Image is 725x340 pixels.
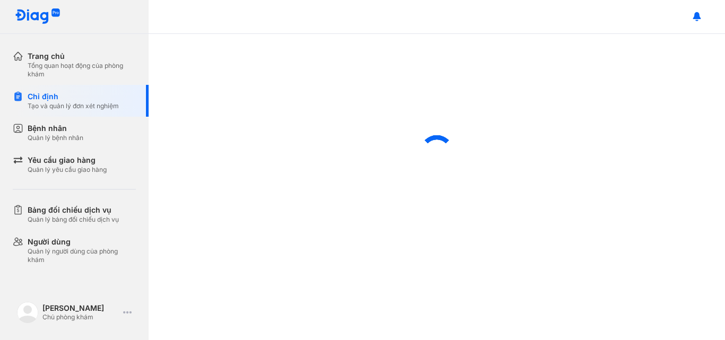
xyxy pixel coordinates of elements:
div: Người dùng [28,237,136,247]
img: logo [15,8,61,25]
div: Chủ phòng khám [42,313,119,321]
div: Yêu cầu giao hàng [28,155,107,165]
div: Tổng quan hoạt động của phòng khám [28,62,136,79]
div: Quản lý yêu cầu giao hàng [28,165,107,174]
div: Quản lý bảng đối chiếu dịch vụ [28,215,119,224]
img: logo [17,302,38,323]
div: Bảng đối chiếu dịch vụ [28,205,119,215]
div: Trang chủ [28,51,136,62]
div: [PERSON_NAME] [42,303,119,313]
div: Chỉ định [28,91,119,102]
div: Quản lý bệnh nhân [28,134,83,142]
div: Quản lý người dùng của phòng khám [28,247,136,264]
div: Tạo và quản lý đơn xét nghiệm [28,102,119,110]
div: Bệnh nhân [28,123,83,134]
